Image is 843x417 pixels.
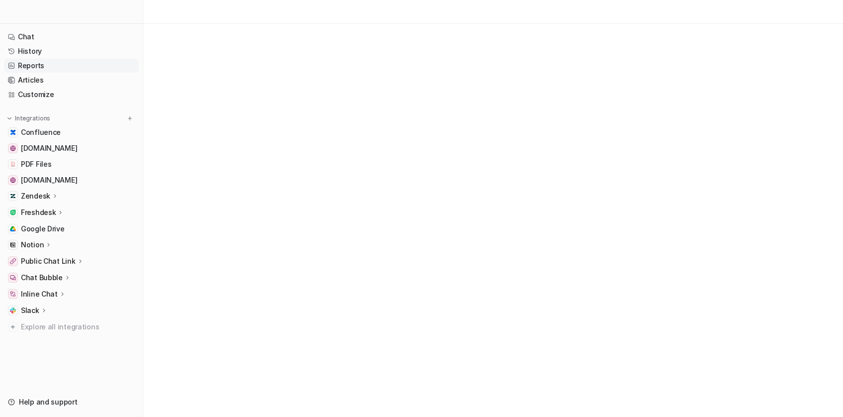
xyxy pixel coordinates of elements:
[4,73,139,87] a: Articles
[4,125,139,139] a: ConfluenceConfluence
[21,306,39,315] p: Slack
[21,143,77,153] span: [DOMAIN_NAME]
[4,222,139,236] a: Google DriveGoogle Drive
[21,240,44,250] p: Notion
[21,319,135,335] span: Explore all integrations
[4,59,139,73] a: Reports
[21,289,58,299] p: Inline Chat
[21,191,50,201] p: Zendesk
[10,242,16,248] img: Notion
[10,258,16,264] img: Public Chat Link
[15,114,50,122] p: Integrations
[21,208,56,217] p: Freshdesk
[10,226,16,232] img: Google Drive
[4,173,139,187] a: www.airbnb.com[DOMAIN_NAME]
[10,193,16,199] img: Zendesk
[10,145,16,151] img: www.atlassian.com
[10,209,16,215] img: Freshdesk
[126,115,133,122] img: menu_add.svg
[10,161,16,167] img: PDF Files
[21,175,77,185] span: [DOMAIN_NAME]
[8,322,18,332] img: explore all integrations
[21,127,61,137] span: Confluence
[4,44,139,58] a: History
[10,177,16,183] img: www.airbnb.com
[10,308,16,313] img: Slack
[4,113,53,123] button: Integrations
[4,30,139,44] a: Chat
[6,115,13,122] img: expand menu
[10,291,16,297] img: Inline Chat
[4,141,139,155] a: www.atlassian.com[DOMAIN_NAME]
[10,129,16,135] img: Confluence
[21,224,65,234] span: Google Drive
[10,275,16,281] img: Chat Bubble
[21,273,63,283] p: Chat Bubble
[4,395,139,409] a: Help and support
[21,159,51,169] span: PDF Files
[4,320,139,334] a: Explore all integrations
[21,256,76,266] p: Public Chat Link
[4,88,139,102] a: Customize
[4,157,139,171] a: PDF FilesPDF Files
